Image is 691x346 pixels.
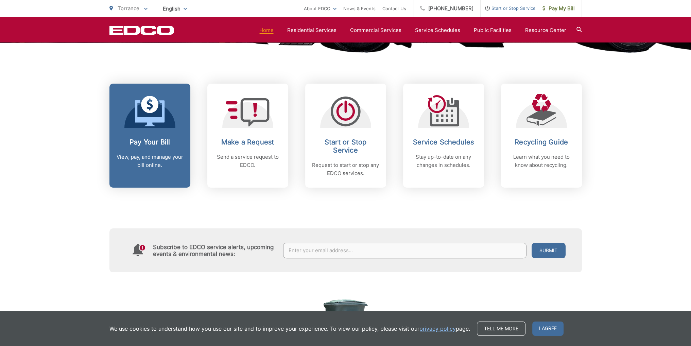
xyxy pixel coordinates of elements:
p: Stay up-to-date on any changes in schedules. [410,153,477,169]
p: Send a service request to EDCO. [214,153,281,169]
a: Home [259,26,274,34]
a: Commercial Services [350,26,401,34]
a: Residential Services [287,26,336,34]
a: News & Events [343,4,376,13]
a: Public Facilities [474,26,512,34]
h2: Start or Stop Service [312,138,379,154]
p: We use cookies to understand how you use our site and to improve your experience. To view our pol... [109,325,470,333]
input: Enter your email address... [283,243,526,258]
span: Pay My Bill [542,4,575,13]
p: View, pay, and manage your bill online. [116,153,184,169]
a: privacy policy [419,325,456,333]
a: Service Schedules Stay up-to-date on any changes in schedules. [403,84,484,188]
a: Service Schedules [415,26,460,34]
h2: Pay Your Bill [116,138,184,146]
button: Submit [532,243,566,258]
span: English [158,3,192,15]
span: Torrance [118,5,139,12]
a: Make a Request Send a service request to EDCO. [207,84,288,188]
p: Request to start or stop any EDCO services. [312,161,379,177]
h2: Make a Request [214,138,281,146]
span: I agree [532,322,564,336]
a: Resource Center [525,26,566,34]
a: Pay Your Bill View, pay, and manage your bill online. [109,84,190,188]
a: Contact Us [382,4,406,13]
a: About EDCO [304,4,336,13]
p: Learn what you need to know about recycling. [508,153,575,169]
a: EDCD logo. Return to the homepage. [109,25,174,35]
h2: Service Schedules [410,138,477,146]
h4: Subscribe to EDCO service alerts, upcoming events & environmental news: [153,244,277,257]
h2: Recycling Guide [508,138,575,146]
a: Tell me more [477,322,525,336]
a: Recycling Guide Learn what you need to know about recycling. [501,84,582,188]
